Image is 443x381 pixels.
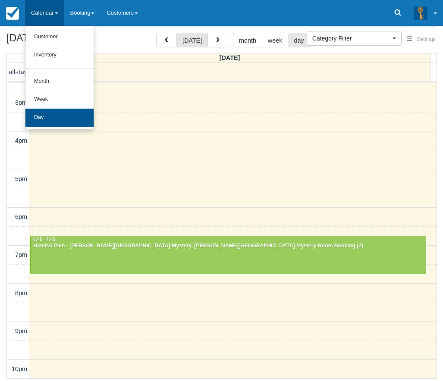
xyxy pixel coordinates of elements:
a: Day [25,109,94,127]
span: 8pm [15,290,27,297]
span: 9pm [15,328,27,334]
ul: Calendar [25,26,94,129]
a: Inventory [25,46,94,64]
span: 6:45 - 7:45 [33,237,55,242]
img: A3 [414,6,427,20]
span: Category Filter [312,34,390,43]
a: Month [25,72,94,91]
span: 6pm [15,213,27,220]
a: 6:45 - 7:45Hamish Pain - [PERSON_NAME][GEOGRAPHIC_DATA] Mystery, [PERSON_NAME][GEOGRAPHIC_DATA] M... [30,236,426,274]
span: 7pm [15,251,27,258]
button: month [233,33,262,47]
button: day [288,33,310,47]
span: [DATE] [220,54,240,61]
span: 5pm [15,175,27,182]
span: 3pm [15,99,27,106]
button: week [262,33,289,47]
img: checkfront-main-nav-mini-logo.png [6,7,19,20]
button: Settings [402,33,441,46]
span: Settings [417,36,436,42]
h2: [DATE] [6,33,116,49]
span: 10pm [12,365,27,372]
span: 4pm [15,137,27,144]
span: all-day [9,69,27,75]
div: Hamish Pain - [PERSON_NAME][GEOGRAPHIC_DATA] Mystery, [PERSON_NAME][GEOGRAPHIC_DATA] Mystery Room... [33,243,424,250]
a: Week [25,91,94,109]
button: Category Filter [307,31,402,46]
a: Customer [25,28,94,46]
button: [DATE] [176,33,208,47]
